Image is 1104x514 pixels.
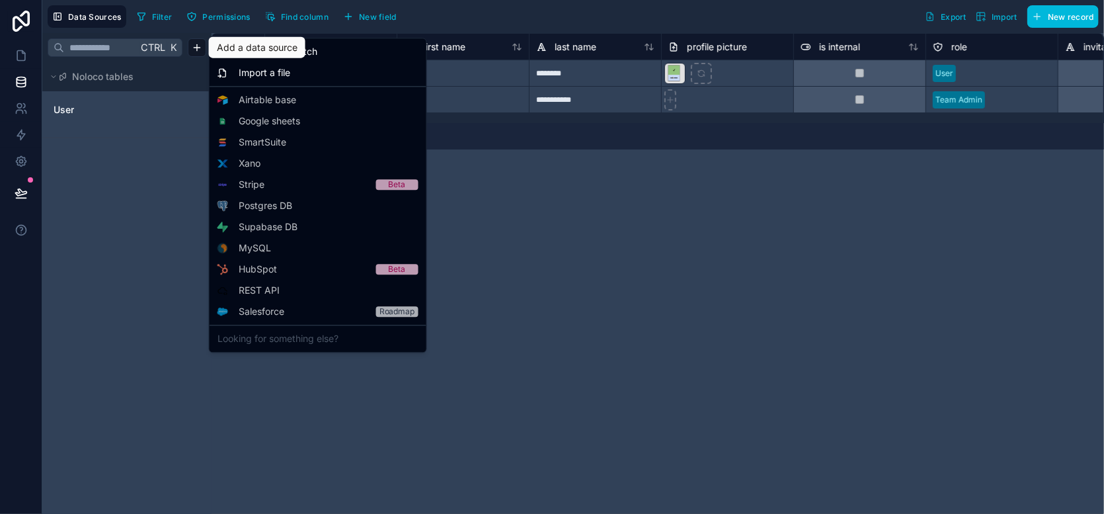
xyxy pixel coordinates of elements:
img: API icon [217,285,228,296]
span: Xano [239,157,260,170]
img: Stripe logo [217,179,228,190]
span: SmartSuite [239,136,286,149]
span: Postgres DB [239,199,292,212]
span: Stripe [239,178,264,191]
img: Postgres logo [217,200,228,211]
span: Supabase DB [239,220,297,234]
img: MySQL logo [217,243,228,253]
img: Salesforce [217,308,228,316]
span: HubSpot [239,263,277,276]
div: Roadmap [379,306,415,317]
img: Google sheets logo [217,118,228,125]
span: Import a file [239,66,290,79]
img: HubSpot logo [217,264,227,275]
div: Beta [389,179,406,190]
span: MySQL [239,241,271,255]
span: Google sheets [239,114,300,128]
span: REST API [239,284,280,297]
img: Airtable logo [217,95,228,105]
img: Xano logo [217,158,228,169]
img: SmartSuite [217,137,228,148]
div: Beta [389,264,406,275]
img: Supabase logo [217,222,228,232]
span: Airtable base [239,93,296,107]
span: Start from scratch [239,45,317,58]
span: Salesforce [239,305,284,318]
div: Looking for something else? [212,328,424,349]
